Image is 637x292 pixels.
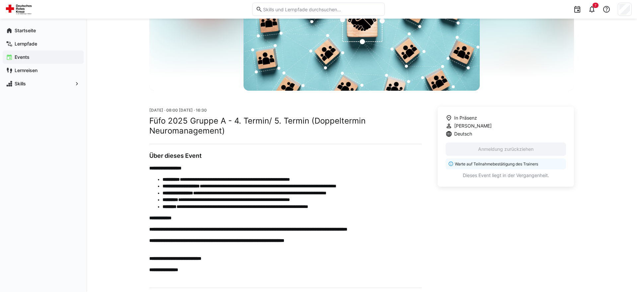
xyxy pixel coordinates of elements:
input: Skills und Lernpfade durchsuchen… [262,6,381,12]
span: [PERSON_NAME] [454,123,492,129]
button: Anmeldung zurückziehen [446,143,566,156]
span: [DATE] · 08:00 [DATE] · 16:30 [149,108,207,113]
span: Anmeldung zurückziehen [477,146,534,152]
h3: Über dieses Event [149,152,422,159]
span: 7 [595,3,597,7]
p: Dieses Event liegt in der Vergangenheit. [446,172,566,179]
h2: Füfo 2025 Gruppe A - 4. Termin/ 5. Termin (Doppeltermin Neuromanagement) [149,116,422,136]
span: In Präsenz [454,115,477,121]
p: Warte auf Teilnahmebestätigung des Trainers [455,161,562,167]
span: Deutsch [454,131,472,137]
